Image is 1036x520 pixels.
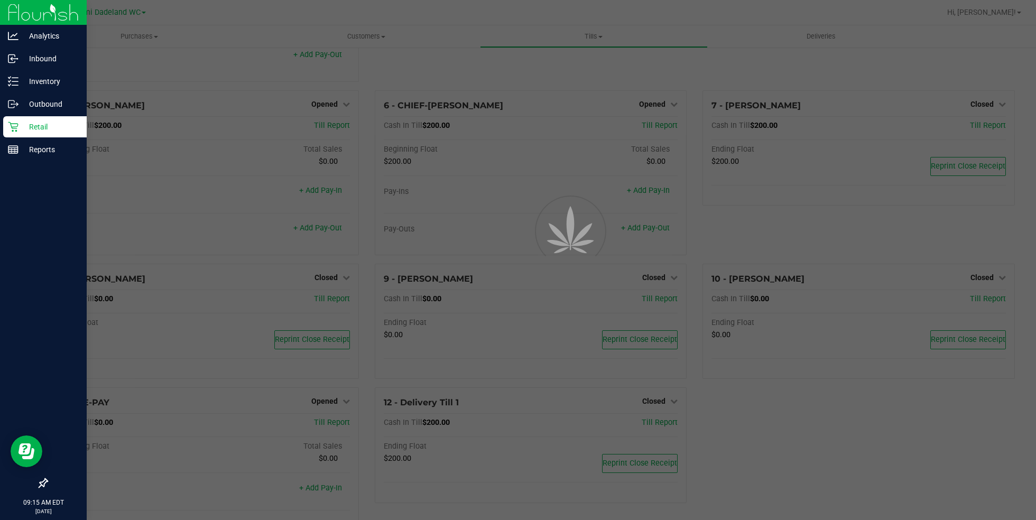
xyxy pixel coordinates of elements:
[5,507,82,515] p: [DATE]
[8,144,18,155] inline-svg: Reports
[8,31,18,41] inline-svg: Analytics
[8,53,18,64] inline-svg: Inbound
[8,122,18,132] inline-svg: Retail
[18,120,82,133] p: Retail
[5,498,82,507] p: 09:15 AM EDT
[8,99,18,109] inline-svg: Outbound
[18,75,82,88] p: Inventory
[18,98,82,110] p: Outbound
[18,30,82,42] p: Analytics
[11,435,42,467] iframe: Resource center
[8,76,18,87] inline-svg: Inventory
[18,143,82,156] p: Reports
[18,52,82,65] p: Inbound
